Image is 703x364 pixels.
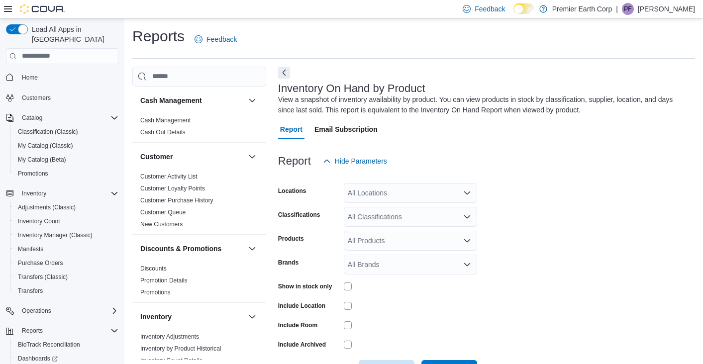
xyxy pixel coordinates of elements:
a: My Catalog (Beta) [14,154,70,166]
button: Adjustments (Classic) [10,200,122,214]
div: Pauline Fonzi [622,3,634,15]
button: Transfers (Classic) [10,270,122,284]
a: Inventory Manager (Classic) [14,229,97,241]
button: Manifests [10,242,122,256]
a: Customer Activity List [140,173,198,180]
a: Promotion Details [140,277,188,284]
span: BioTrack Reconciliation [14,339,118,351]
a: Transfers (Classic) [14,271,72,283]
h3: Customer [140,152,173,162]
span: My Catalog (Beta) [18,156,66,164]
label: Products [278,235,304,243]
button: Customers [2,91,122,105]
button: Reports [18,325,47,337]
span: Inventory [18,187,118,199]
h3: Inventory [140,312,172,322]
a: Inventory Adjustments [140,333,199,340]
button: Cash Management [246,94,258,106]
span: Inventory Adjustments [140,333,199,341]
button: Discounts & Promotions [140,244,244,254]
span: Inventory Count [14,215,118,227]
div: Customer [132,171,266,234]
span: Customer Queue [140,208,186,216]
span: Inventory Manager (Classic) [14,229,118,241]
span: Email Subscription [314,119,378,139]
p: Premier Earth Corp [552,3,612,15]
span: Cash Out Details [140,128,186,136]
span: Feedback [475,4,505,14]
button: Catalog [18,112,46,124]
span: New Customers [140,220,183,228]
a: Promotions [140,289,171,296]
button: My Catalog (Beta) [10,153,122,167]
a: Inventory Count Details [140,357,202,364]
button: My Catalog (Classic) [10,139,122,153]
button: Cash Management [140,95,244,105]
div: Discounts & Promotions [132,263,266,302]
a: Manifests [14,243,47,255]
span: Discounts [140,265,167,273]
a: Inventory by Product Historical [140,345,221,352]
span: Adjustments (Classic) [14,201,118,213]
button: Inventory Manager (Classic) [10,228,122,242]
span: Transfers (Classic) [18,273,68,281]
label: Show in stock only [278,282,332,290]
button: Operations [18,305,55,317]
label: Include Room [278,321,317,329]
div: Cash Management [132,114,266,142]
span: Inventory Count [18,217,60,225]
p: [PERSON_NAME] [638,3,695,15]
a: Customer Purchase History [140,197,213,204]
h3: Inventory On Hand by Product [278,83,425,94]
a: Transfers [14,285,47,297]
span: Customer Purchase History [140,196,213,204]
span: My Catalog (Classic) [18,142,73,150]
span: Report [280,119,302,139]
button: Home [2,70,122,85]
span: Customers [18,91,118,104]
span: Purchase Orders [14,257,118,269]
button: BioTrack Reconciliation [10,338,122,352]
button: Discounts & Promotions [246,243,258,255]
button: Reports [2,324,122,338]
span: Inventory Manager (Classic) [18,231,93,239]
span: Cash Management [140,116,191,124]
a: Promotions [14,168,52,180]
span: PF [624,3,631,15]
span: Reports [22,327,43,335]
span: My Catalog (Beta) [14,154,118,166]
span: Classification (Classic) [18,128,78,136]
span: Transfers [18,287,43,295]
span: Catalog [22,114,42,122]
span: My Catalog (Classic) [14,140,118,152]
button: Inventory [2,186,122,200]
button: Open list of options [463,213,471,221]
img: Cova [20,4,65,14]
button: Inventory [140,312,244,322]
button: Inventory [18,187,50,199]
span: BioTrack Reconciliation [18,341,80,349]
h3: Discounts & Promotions [140,244,221,254]
button: Operations [2,304,122,318]
span: Home [22,74,38,82]
input: Dark Mode [513,3,534,14]
span: Operations [18,305,118,317]
span: Manifests [14,243,118,255]
a: Adjustments (Classic) [14,201,80,213]
button: Open list of options [463,261,471,269]
label: Include Location [278,302,325,310]
a: Home [18,72,42,84]
button: Classification (Classic) [10,125,122,139]
a: Cash Management [140,117,191,124]
span: Reports [18,325,118,337]
h3: Cash Management [140,95,202,105]
span: Home [18,71,118,84]
a: Customers [18,92,55,104]
span: Promotions [140,288,171,296]
a: Customer Queue [140,209,186,216]
button: Open list of options [463,189,471,197]
button: Hide Parameters [319,151,391,171]
button: Transfers [10,284,122,298]
a: Discounts [140,265,167,272]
